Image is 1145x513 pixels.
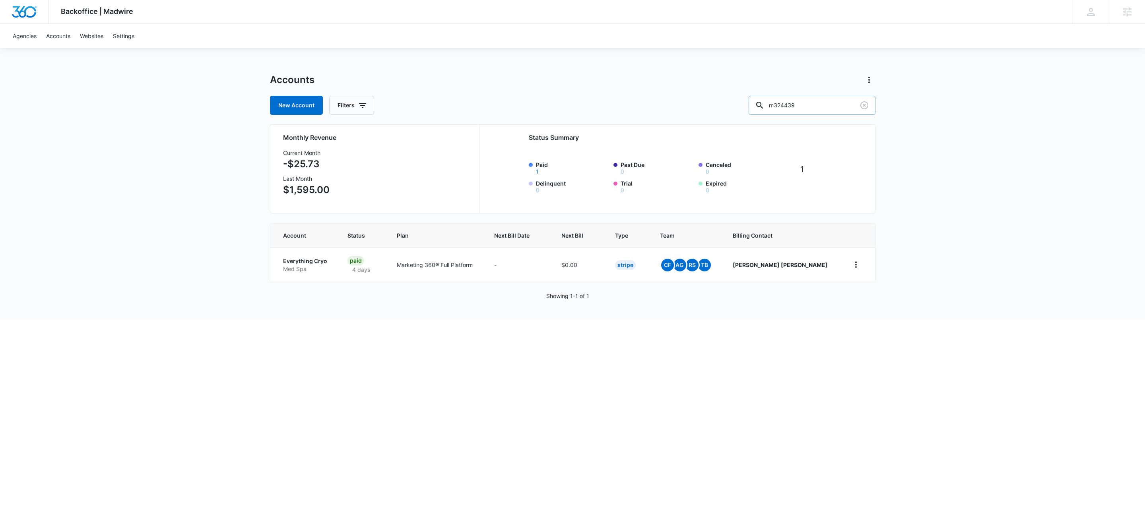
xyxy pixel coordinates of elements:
[329,96,374,115] button: Filters
[108,24,139,48] a: Settings
[270,96,323,115] a: New Account
[863,74,875,86] button: Actions
[283,183,330,197] p: $1,595.00
[283,265,329,273] p: Med Spa
[61,7,133,15] span: Backoffice | Madwire
[529,133,823,142] h2: Status Summary
[615,231,629,240] span: Type
[621,179,694,193] label: Trial
[733,231,831,240] span: Billing Contact
[283,133,470,142] h2: Monthly Revenue
[41,24,75,48] a: Accounts
[536,179,609,193] label: Delinquent
[485,248,552,282] td: -
[686,259,699,271] span: RS
[283,174,330,183] h3: Last Month
[8,24,41,48] a: Agencies
[546,292,589,300] p: Showing 1-1 of 1
[283,231,317,240] span: Account
[75,24,108,48] a: Websites
[621,161,694,174] label: Past Due
[615,260,636,270] div: Stripe
[283,257,329,273] a: Everything CryoMed Spa
[397,261,475,269] p: Marketing 360® Full Platform
[660,231,702,240] span: Team
[347,231,366,240] span: Status
[397,231,475,240] span: Plan
[347,265,375,274] p: 4 days
[749,96,875,115] input: Search
[552,248,605,282] td: $0.00
[561,231,584,240] span: Next Bill
[706,161,779,174] label: Canceled
[283,157,330,171] p: -$25.73
[536,161,609,174] label: Paid
[536,169,539,174] button: Paid
[850,258,862,271] button: home
[661,259,674,271] span: CF
[698,259,711,271] span: TB
[347,256,364,265] div: Paid
[673,259,686,271] span: AG
[270,74,314,86] h1: Accounts
[858,99,871,112] button: Clear
[733,261,828,268] strong: [PERSON_NAME] [PERSON_NAME]
[283,257,329,265] p: Everything Cryo
[494,231,531,240] span: Next Bill Date
[283,149,330,157] h3: Current Month
[800,164,804,174] tspan: 1
[706,179,779,193] label: Expired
